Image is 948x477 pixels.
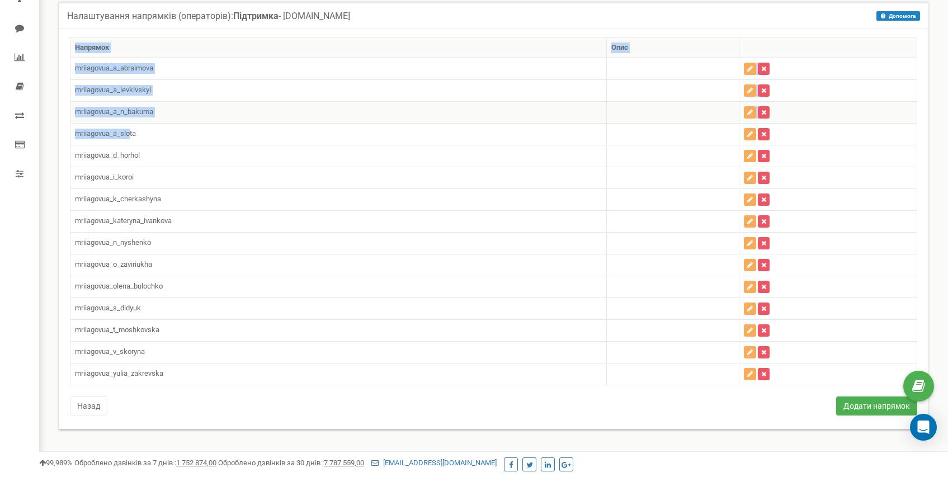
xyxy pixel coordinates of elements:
th: Опис [606,38,739,58]
td: mriiagovua_s_didyuk [70,297,607,319]
td: mriiagovua_o_zaviriukha [70,254,607,276]
td: mriiagovua_a_levkivskyi [70,79,607,101]
td: mriiagovua_a_abraimova [70,58,607,79]
span: Оброблено дзвінків за 30 днів : [218,459,364,467]
u: 1 752 874,00 [176,459,216,467]
span: 99,989% [39,459,73,467]
td: mriiagovua_v_skoryna [70,341,607,363]
button: Додати напрямок [836,396,917,415]
u: 7 787 559,00 [324,459,364,467]
button: Назад [70,396,107,415]
td: mriiagovua_i_koroi [70,167,607,188]
div: Open Intercom Messenger [910,414,937,441]
th: Напрямок [70,38,607,58]
td: mriiagovua_a_slota [70,123,607,145]
b: Підтримка [233,11,279,21]
td: mriiagovua_n_nyshenko [70,232,607,254]
td: mriiagovua_d_horhol [70,145,607,167]
td: mriiagovua_kateryna_ivankova [70,210,607,232]
h5: Налаштування напрямків (операторів): - [DOMAIN_NAME] [67,11,350,21]
td: mriiagovua_k_cherkashyna [70,188,607,210]
td: mriiagovua_t_moshkovska [70,319,607,341]
td: mriiagovua_yulia_zakrevska [70,363,607,385]
a: [EMAIL_ADDRESS][DOMAIN_NAME] [371,459,497,467]
button: Допомога [876,11,920,21]
td: mriiagovua_olena_bulochko [70,276,607,297]
td: mriiagovua_a_n_bakuma [70,101,607,123]
span: Оброблено дзвінків за 7 днів : [74,459,216,467]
